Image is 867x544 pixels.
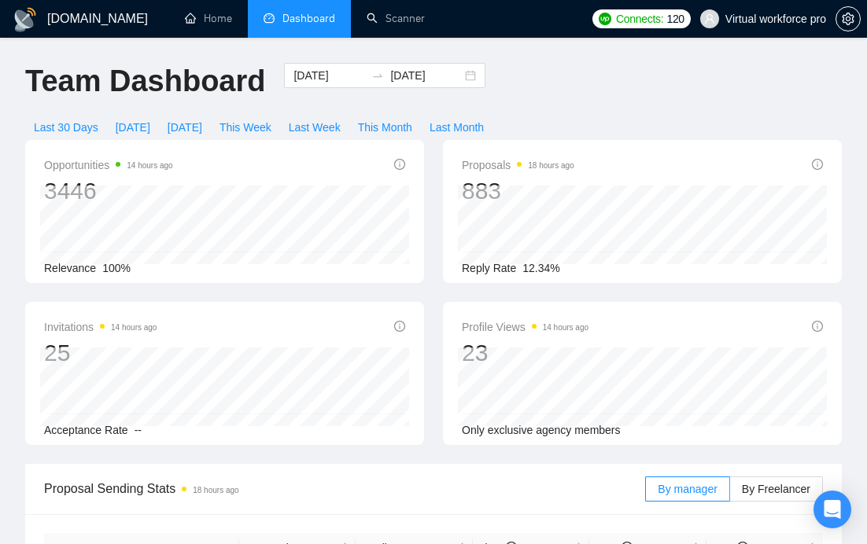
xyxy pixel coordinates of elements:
[127,161,172,170] time: 14 hours ago
[282,12,335,25] span: Dashboard
[742,483,810,495] span: By Freelancer
[111,323,157,332] time: 14 hours ago
[812,159,823,170] span: info-circle
[34,119,98,136] span: Last 30 Days
[462,156,574,175] span: Proposals
[185,12,232,25] a: homeHome
[44,318,157,336] span: Invitations
[394,321,405,332] span: info-circle
[836,13,860,25] span: setting
[522,262,559,274] span: 12.34%
[44,262,96,274] span: Relevance
[280,115,349,140] button: Last Week
[666,10,684,28] span: 120
[25,115,107,140] button: Last 30 Days
[371,69,384,82] span: to
[390,67,462,84] input: End date
[836,13,861,25] a: setting
[812,321,823,332] span: info-circle
[394,159,405,170] span: info-circle
[528,161,574,170] time: 18 hours ago
[168,119,202,136] span: [DATE]
[371,69,384,82] span: swap-right
[44,176,173,206] div: 3446
[264,13,275,24] span: dashboard
[107,115,159,140] button: [DATE]
[367,12,425,25] a: searchScanner
[211,115,280,140] button: This Week
[543,323,588,332] time: 14 hours ago
[289,119,341,136] span: Last Week
[13,7,38,32] img: logo
[25,63,265,100] h1: Team Dashboard
[599,13,611,25] img: upwork-logo.png
[462,338,588,368] div: 23
[135,424,142,436] span: --
[159,115,211,140] button: [DATE]
[220,119,271,136] span: This Week
[462,262,516,274] span: Reply Rate
[462,176,574,206] div: 883
[193,486,238,494] time: 18 hours ago
[814,491,851,528] div: Open Intercom Messenger
[421,115,493,140] button: Last Month
[704,13,715,24] span: user
[102,262,131,274] span: 100%
[293,67,365,84] input: Start date
[616,10,663,28] span: Connects:
[430,119,484,136] span: Last Month
[44,338,157,368] div: 25
[44,479,645,498] span: Proposal Sending Stats
[358,119,412,136] span: This Month
[462,318,588,336] span: Profile Views
[658,483,717,495] span: By manager
[836,6,861,31] button: setting
[44,156,173,175] span: Opportunities
[116,119,150,136] span: [DATE]
[44,424,128,436] span: Acceptance Rate
[349,115,421,140] button: This Month
[462,424,621,436] span: Only exclusive agency members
